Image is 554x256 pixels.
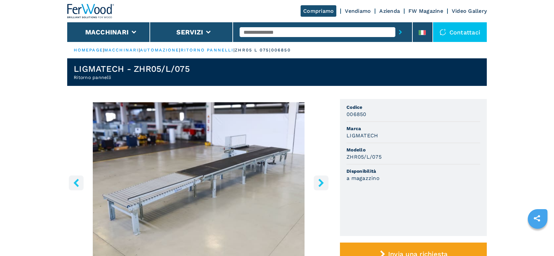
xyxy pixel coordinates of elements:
h1: LIGMATECH - ZHR05/L/075 [74,64,190,74]
img: Contattaci [440,29,446,35]
a: FW Magazine [408,8,443,14]
a: sharethis [529,210,545,226]
span: | [103,48,104,52]
a: Azienda [379,8,400,14]
h3: LIGMATECH [346,132,378,139]
button: right-button [314,175,328,190]
h3: ZHR05/L/075 [346,153,382,161]
a: Vendiamo [345,8,371,14]
p: 006850 [271,47,291,53]
a: Compriamo [301,5,336,17]
span: | [179,48,180,52]
span: | [233,48,235,52]
span: Disponibilità [346,168,480,174]
span: | [139,48,140,52]
h2: Ritorno pannelli [74,74,190,81]
span: Modello [346,147,480,153]
button: submit-button [395,25,406,40]
a: HOMEPAGE [74,48,103,52]
h3: 006850 [346,110,366,118]
div: Contattaci [433,22,487,42]
a: Video Gallery [452,8,487,14]
button: Servizi [176,28,203,36]
h3: a magazzino [346,174,380,182]
iframe: Chat [526,226,549,251]
p: zhr05 l 075 | [235,47,271,53]
span: Marca [346,125,480,132]
span: Codice [346,104,480,110]
a: ritorno pannelli [181,48,234,52]
button: left-button [69,175,84,190]
button: Macchinari [85,28,129,36]
a: automazione [140,48,179,52]
img: Ferwood [67,4,114,18]
a: macchinari [104,48,139,52]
